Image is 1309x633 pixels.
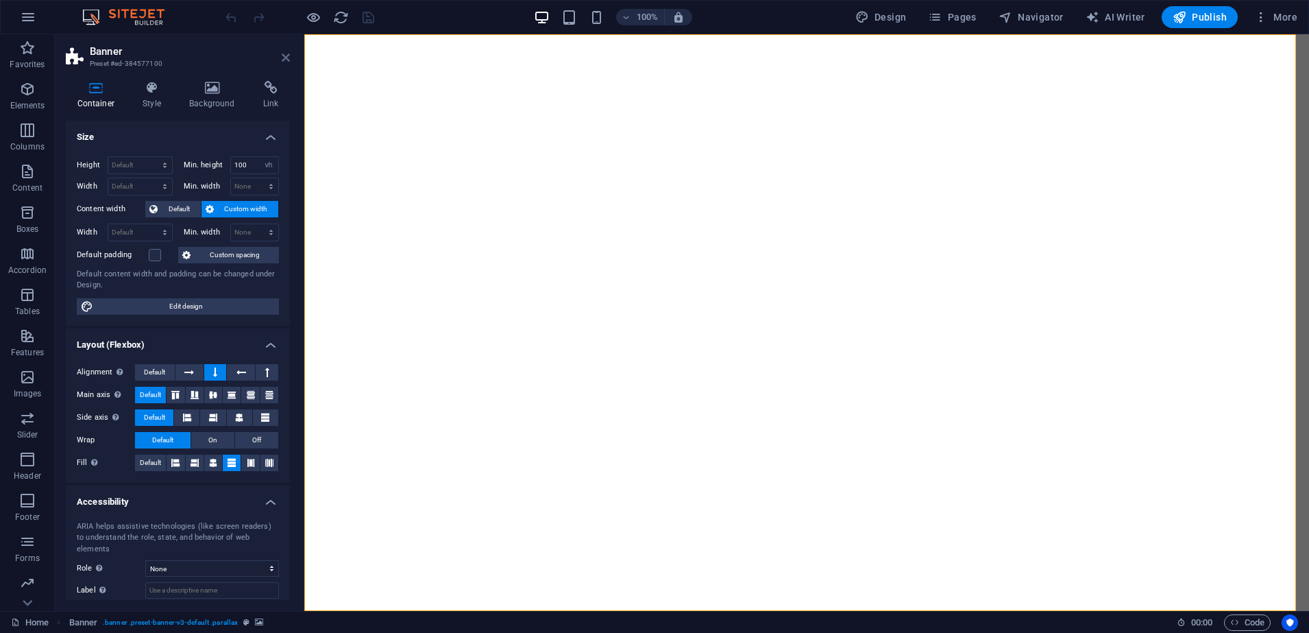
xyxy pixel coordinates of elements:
[850,6,912,28] div: Design (Ctrl+Alt+Y)
[135,432,191,449] button: Default
[178,81,252,110] h4: Background
[10,100,45,111] p: Elements
[1201,617,1203,628] span: :
[77,228,108,236] label: Width
[1249,6,1303,28] button: More
[201,201,279,217] button: Custom width
[999,10,1064,24] span: Navigator
[145,582,279,599] input: Use a descriptive name
[77,201,145,217] label: Content width
[162,201,197,217] span: Default
[15,306,40,317] p: Tables
[77,432,135,449] label: Wrap
[1282,614,1298,631] button: Usercentrics
[69,614,98,631] span: Click to select. Double-click to edit
[69,614,264,631] nav: breadcrumb
[77,269,279,291] div: Default content width and padding can be changed under Design.
[616,9,665,25] button: 100%
[77,455,135,471] label: Fill
[77,409,135,426] label: Side axis
[140,455,161,471] span: Default
[90,58,262,70] h3: Preset #ed-384577100
[66,121,290,145] h4: Size
[252,432,261,449] span: Off
[77,247,149,263] label: Default padding
[77,387,135,403] label: Main axis
[1177,614,1213,631] h6: Session time
[66,329,290,353] h4: Layout (Flexbox)
[103,614,238,631] span: . banner .preset-banner-v3-default .parallax
[66,81,132,110] h4: Container
[235,432,278,449] button: Off
[850,6,912,28] button: Design
[1224,614,1271,631] button: Code
[14,388,42,399] p: Images
[928,10,976,24] span: Pages
[135,364,175,381] button: Default
[855,10,907,24] span: Design
[333,10,349,25] i: Reload page
[332,9,349,25] button: reload
[10,141,45,152] p: Columns
[77,521,279,556] div: ARIA helps assistive technologies (like screen readers) to understand the role, state, and behavi...
[144,409,165,426] span: Default
[305,9,321,25] button: Click here to leave preview mode and continue editing
[993,6,1069,28] button: Navigator
[1191,614,1212,631] span: 00 00
[90,45,290,58] h2: Banner
[135,455,166,471] button: Default
[15,553,40,564] p: Forms
[77,298,279,315] button: Edit design
[77,161,108,169] label: Height
[140,387,161,403] span: Default
[218,201,275,217] span: Custom width
[11,614,49,631] a: Click to cancel selection. Double-click to open Pages
[135,409,173,426] button: Default
[79,9,182,25] img: Editor Logo
[672,11,685,23] i: On resize automatically adjust zoom level to fit chosen device.
[152,432,173,449] span: Default
[16,224,39,235] p: Boxes
[15,512,40,523] p: Footer
[191,432,234,449] button: On
[178,247,279,263] button: Custom spacing
[1173,10,1227,24] span: Publish
[1254,10,1297,24] span: More
[10,59,45,70] p: Favorites
[184,182,230,190] label: Min. width
[135,387,166,403] button: Default
[77,582,145,599] label: Label
[208,432,217,449] span: On
[11,347,44,358] p: Features
[243,619,249,626] i: This element is a customizable preset
[17,429,38,440] p: Slider
[1086,10,1145,24] span: AI Writer
[8,594,46,605] p: Marketing
[77,364,135,381] label: Alignment
[637,9,659,25] h6: 100%
[1162,6,1238,28] button: Publish
[255,619,263,626] i: This element contains a background
[77,182,108,190] label: Width
[97,298,275,315] span: Edit design
[1230,614,1264,631] span: Code
[922,6,981,28] button: Pages
[66,486,290,510] h4: Accessibility
[77,560,106,577] span: Role
[1080,6,1151,28] button: AI Writer
[144,364,165,381] span: Default
[184,228,230,236] label: Min. width
[252,81,290,110] h4: Link
[145,201,201,217] button: Default
[132,81,178,110] h4: Style
[12,182,42,193] p: Content
[184,161,230,169] label: Min. height
[14,470,41,481] p: Header
[195,247,275,263] span: Custom spacing
[8,265,47,276] p: Accordion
